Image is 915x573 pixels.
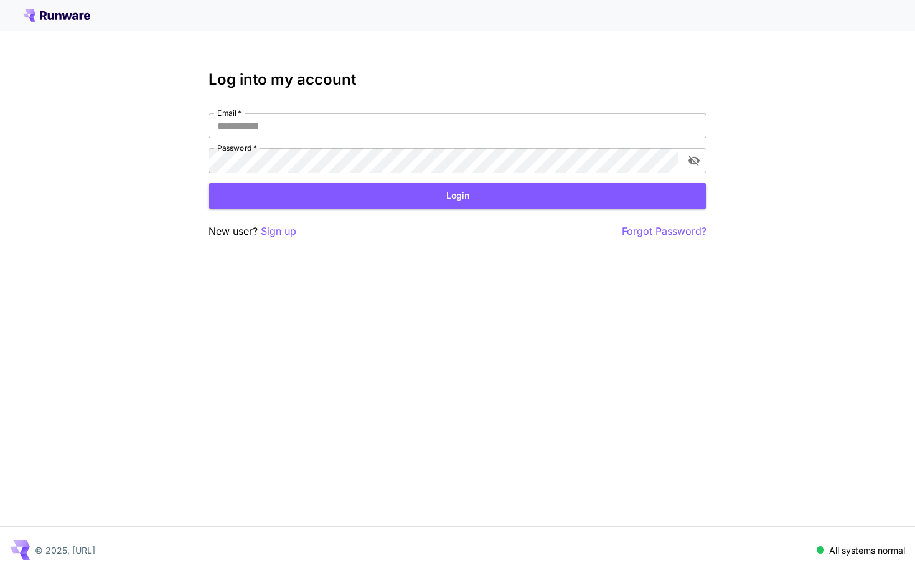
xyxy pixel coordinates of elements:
[209,183,706,209] button: Login
[35,544,95,557] p: © 2025, [URL]
[209,224,296,239] p: New user?
[217,108,242,118] label: Email
[683,149,705,172] button: toggle password visibility
[261,224,296,239] button: Sign up
[217,143,257,153] label: Password
[829,544,905,557] p: All systems normal
[209,71,706,88] h3: Log into my account
[622,224,706,239] button: Forgot Password?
